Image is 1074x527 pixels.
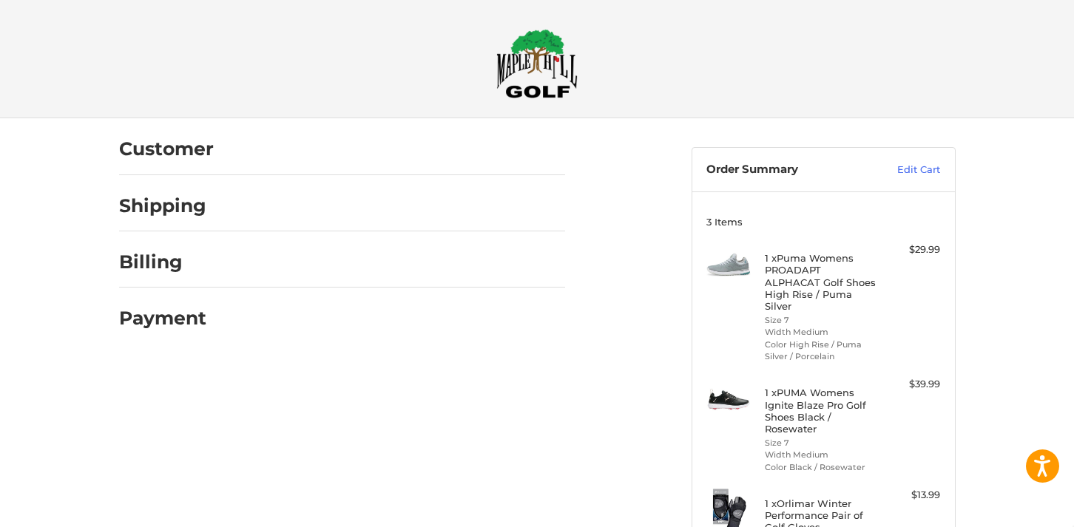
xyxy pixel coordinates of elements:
h2: Shipping [119,194,206,217]
li: Width Medium [765,449,878,461]
h2: Payment [119,307,206,330]
h4: 1 x PUMA Womens Ignite Blaze Pro Golf Shoes Black / Rosewater [765,387,878,435]
h2: Customer [119,137,214,160]
li: Width Medium [765,326,878,339]
h2: Billing [119,251,206,273]
img: Maple Hill Golf [496,29,578,98]
li: Color Black / Rosewater [765,461,878,474]
div: $39.99 [882,377,940,392]
h3: 3 Items [706,216,940,228]
a: Edit Cart [865,163,940,177]
h3: Order Summary [706,163,865,177]
li: Size 7 [765,314,878,327]
li: Size 7 [765,437,878,449]
div: $29.99 [882,242,940,257]
li: Color High Rise / Puma Silver / Porcelain [765,339,878,363]
h4: 1 x Puma Womens PROADAPT ALPHACAT Golf Shoes High Rise / Puma Silver [765,252,878,312]
div: $13.99 [882,488,940,503]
